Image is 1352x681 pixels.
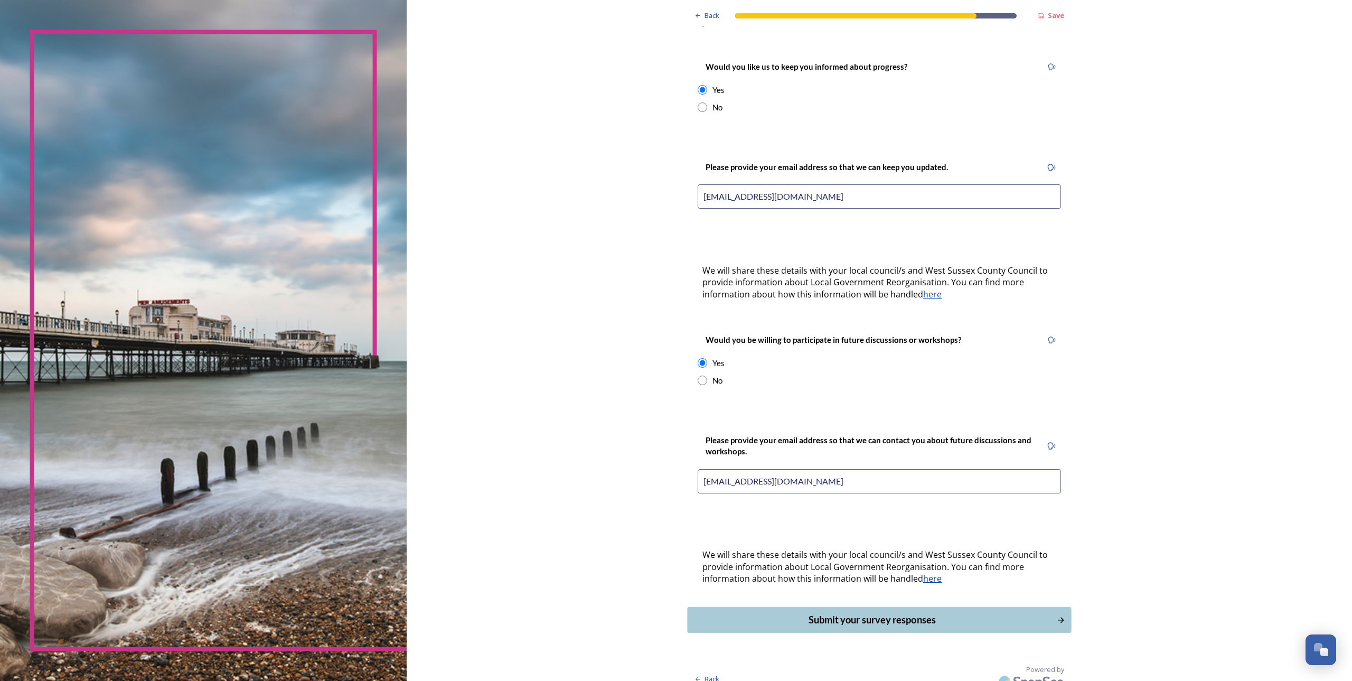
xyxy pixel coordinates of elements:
[705,11,719,21] span: Back
[688,607,1072,633] button: Continue
[712,84,725,96] div: Yes
[923,288,942,300] a: here
[702,265,1050,300] span: We will share these details with your local council/s and West Sussex County Council to provide i...
[1048,11,1064,20] strong: Save
[693,613,1051,627] div: Submit your survey responses
[712,375,722,387] div: No
[923,573,942,584] a: here
[702,549,1050,584] span: We will share these details with your local council/s and West Sussex County Council to provide i...
[712,101,722,114] div: No
[706,62,907,71] strong: Would you like us to keep you informed about progress?
[706,162,948,172] strong: Please provide your email address so that we can keep you updated.
[706,335,961,344] strong: Would you be willing to participate in future discussions or workshops?
[1306,635,1336,665] button: Open Chat
[712,357,725,369] div: Yes
[1026,665,1064,675] span: Powered by
[706,435,1033,456] strong: Please provide your email address so that we can contact you about future discussions and workshops.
